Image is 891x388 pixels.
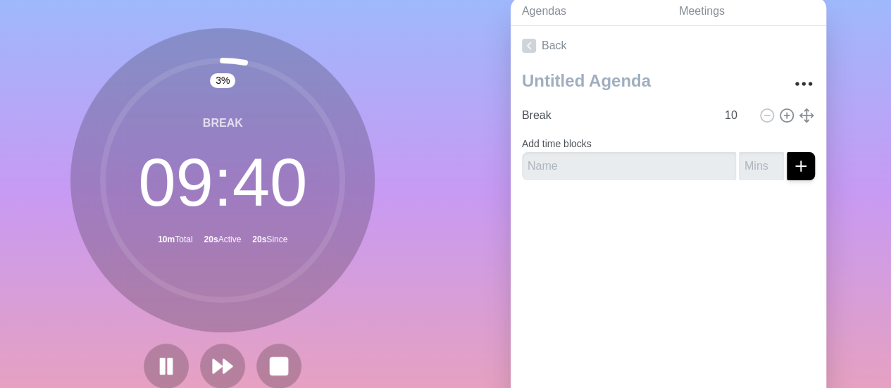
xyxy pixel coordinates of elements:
input: Mins [719,101,753,130]
input: Mins [739,152,784,180]
label: Add time blocks [522,138,592,149]
a: Back [511,26,826,65]
input: Name [522,152,736,180]
button: More [790,70,818,98]
input: Name [516,101,716,130]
